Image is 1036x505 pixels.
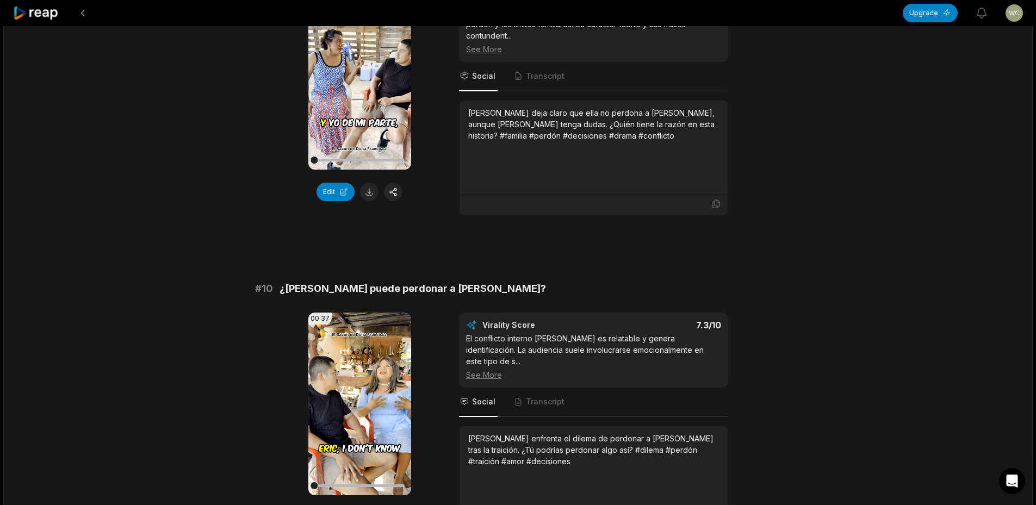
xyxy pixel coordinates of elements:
[472,396,495,407] span: Social
[255,281,273,296] span: # 10
[466,333,721,381] div: El conflicto interno [PERSON_NAME] es relatable y genera identificación. La audiencia suele invol...
[468,433,719,467] div: [PERSON_NAME] enfrenta el dilema de perdonar a [PERSON_NAME] tras la traición. ¿Tú podrías perdon...
[526,71,564,82] span: Transcript
[459,62,728,91] nav: Tabs
[472,71,495,82] span: Social
[999,468,1025,494] div: Open Intercom Messenger
[604,320,721,331] div: 7.3 /10
[280,281,546,296] span: ¿[PERSON_NAME] puede perdonar a [PERSON_NAME]?
[317,183,355,201] button: Edit
[903,4,958,22] button: Upgrade
[466,7,721,55] div: La postura inflexible de [PERSON_NAME] genera debate sobre el perdón y los límites familiares. Su...
[466,43,721,55] div: See More
[526,396,564,407] span: Transcript
[308,313,411,495] video: Your browser does not support mp4 format.
[482,320,599,331] div: Virality Score
[468,107,719,141] div: [PERSON_NAME] deja claro que ella no perdona a [PERSON_NAME], aunque [PERSON_NAME] tenga dudas. ¿...
[459,388,728,417] nav: Tabs
[466,369,721,381] div: See More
